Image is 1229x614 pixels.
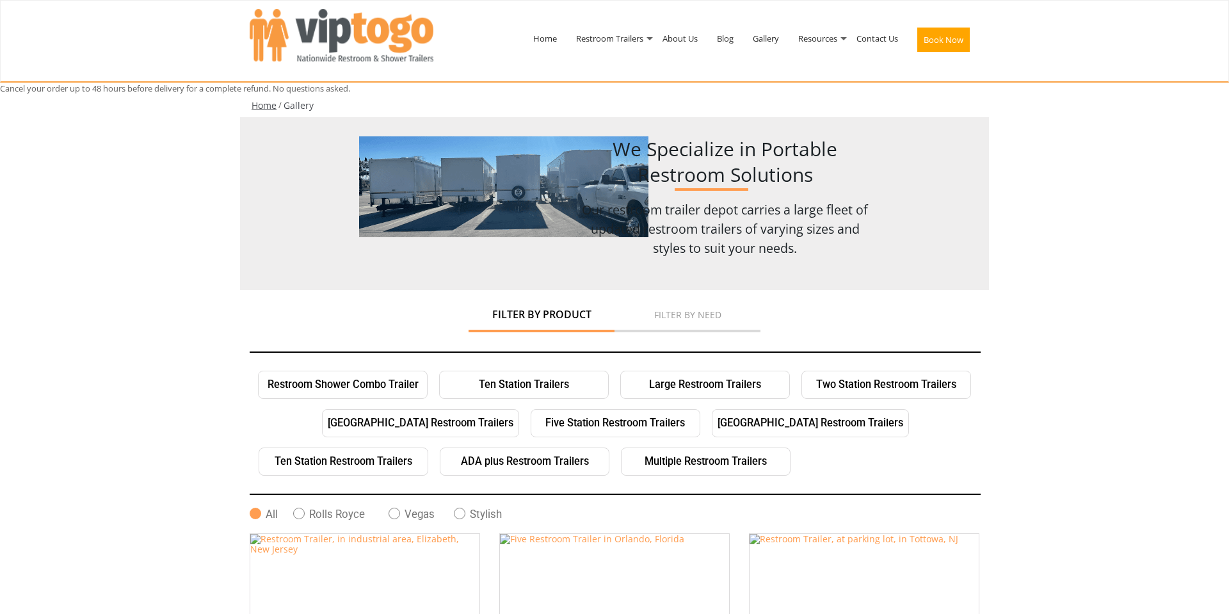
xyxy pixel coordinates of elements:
a: ADA plus Restroom Trailers [440,448,609,476]
a: Restroom Shower Combo Trailer [258,371,428,399]
a: Home [252,99,277,111]
a: Contact Us [847,5,908,72]
a: Gallery [284,99,314,111]
img: VIPTOGO [250,9,433,61]
a: Five Station Restroom Trailers [531,409,700,437]
a: Blog [707,5,743,72]
a: Ten Station Restroom Trailers [259,448,428,476]
p: Our restroom trailer depot carries a large fleet of updated restroom trailers of varying sizes an... [580,200,870,258]
a: Ten Station Trailers [439,371,609,399]
label: Stylish [454,508,527,521]
a: Restroom Trailer, in industrial area, Elizabeth, New Jersey [250,601,479,613]
a: Filter by Need [614,303,760,320]
a: Filter by Product [469,303,614,320]
label: All [250,508,293,521]
a: Home [524,5,566,72]
a: Two Station Restroom Trailers [801,371,971,399]
a: Restroom Trailer, at parking lot, in Tottowa, NJ [750,601,958,613]
a: [GEOGRAPHIC_DATA] Restroom Trailers [712,409,909,437]
label: Vegas [389,508,454,521]
a: Gallery [743,5,789,72]
label: Rolls Royce [293,508,388,521]
a: Multiple Restroom Trailers [621,448,791,476]
a: Five Restroom Trailer in Orlando, Florida [500,601,684,613]
a: [GEOGRAPHIC_DATA] Restroom Trailers [322,409,519,437]
a: Restroom Trailers [566,5,653,72]
ul: / [250,99,979,112]
a: About Us [653,5,707,72]
img: trailer-images.png [359,136,649,238]
button: Book Now [917,28,970,52]
a: Resources [789,5,847,72]
a: Book Now [908,5,979,79]
a: Large Restroom Trailers [620,371,790,399]
h1: We Specialize in Portable Restroom Solutions [580,136,870,188]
